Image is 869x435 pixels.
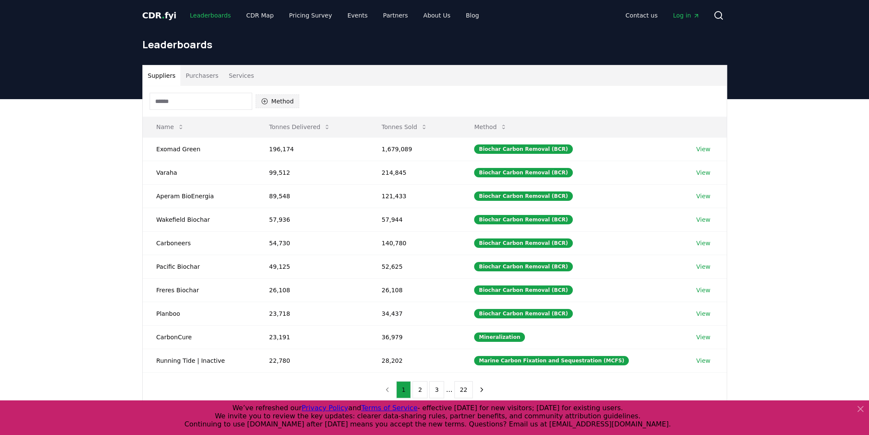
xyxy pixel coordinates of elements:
div: Biochar Carbon Removal (BCR) [474,168,572,177]
button: Suppliers [143,65,181,86]
a: Blog [459,8,486,23]
td: 89,548 [256,184,368,208]
td: CarbonCure [143,325,256,349]
td: 214,845 [368,161,461,184]
td: Aperam BioEnergia [143,184,256,208]
td: 34,437 [368,302,461,325]
button: Services [224,65,259,86]
td: 1,679,089 [368,137,461,161]
a: View [696,262,710,271]
td: Pacific Biochar [143,255,256,278]
div: Biochar Carbon Removal (BCR) [474,262,572,271]
a: Partners [376,8,415,23]
td: 23,191 [256,325,368,349]
a: Leaderboards [183,8,238,23]
a: View [696,145,710,153]
button: 2 [412,381,427,398]
td: Wakefield Biochar [143,208,256,231]
td: 26,108 [256,278,368,302]
a: About Us [416,8,457,23]
td: 196,174 [256,137,368,161]
td: Running Tide | Inactive [143,349,256,372]
td: 52,625 [368,255,461,278]
td: 54,730 [256,231,368,255]
nav: Main [183,8,486,23]
li: ... [446,385,452,395]
button: Tonnes Delivered [262,118,338,135]
td: Freres Biochar [143,278,256,302]
span: CDR fyi [142,10,177,21]
td: 121,433 [368,184,461,208]
div: Biochar Carbon Removal (BCR) [474,215,572,224]
nav: Main [619,8,706,23]
a: View [696,215,710,224]
button: 1 [396,381,411,398]
div: Biochar Carbon Removal (BCR) [474,285,572,295]
h1: Leaderboards [142,38,727,51]
a: View [696,333,710,341]
span: Log in [673,11,699,20]
a: CDR Map [239,8,280,23]
td: 99,512 [256,161,368,184]
div: Biochar Carbon Removal (BCR) [474,191,572,201]
td: 57,936 [256,208,368,231]
div: Biochar Carbon Removal (BCR) [474,238,572,248]
a: Events [341,8,374,23]
a: View [696,168,710,177]
div: Biochar Carbon Removal (BCR) [474,144,572,154]
button: Name [150,118,191,135]
a: Contact us [619,8,664,23]
a: Log in [666,8,706,23]
div: Marine Carbon Fixation and Sequestration (MCFS) [474,356,629,365]
td: Planboo [143,302,256,325]
td: 57,944 [368,208,461,231]
td: 36,979 [368,325,461,349]
button: Method [256,94,300,108]
button: 22 [454,381,473,398]
td: Varaha [143,161,256,184]
td: 140,780 [368,231,461,255]
a: View [696,309,710,318]
td: Exomad Green [143,137,256,161]
td: 26,108 [368,278,461,302]
td: Carboneers [143,231,256,255]
a: View [696,286,710,294]
button: next page [474,381,489,398]
button: Method [467,118,514,135]
div: Mineralization [474,332,525,342]
a: Pricing Survey [282,8,339,23]
a: View [696,239,710,247]
td: 23,718 [256,302,368,325]
a: CDR.fyi [142,9,177,21]
td: 28,202 [368,349,461,372]
td: 49,125 [256,255,368,278]
button: Tonnes Sold [375,118,434,135]
button: Purchasers [180,65,224,86]
a: View [696,192,710,200]
td: 22,780 [256,349,368,372]
a: View [696,356,710,365]
button: 3 [429,381,444,398]
span: . [162,10,165,21]
div: Biochar Carbon Removal (BCR) [474,309,572,318]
